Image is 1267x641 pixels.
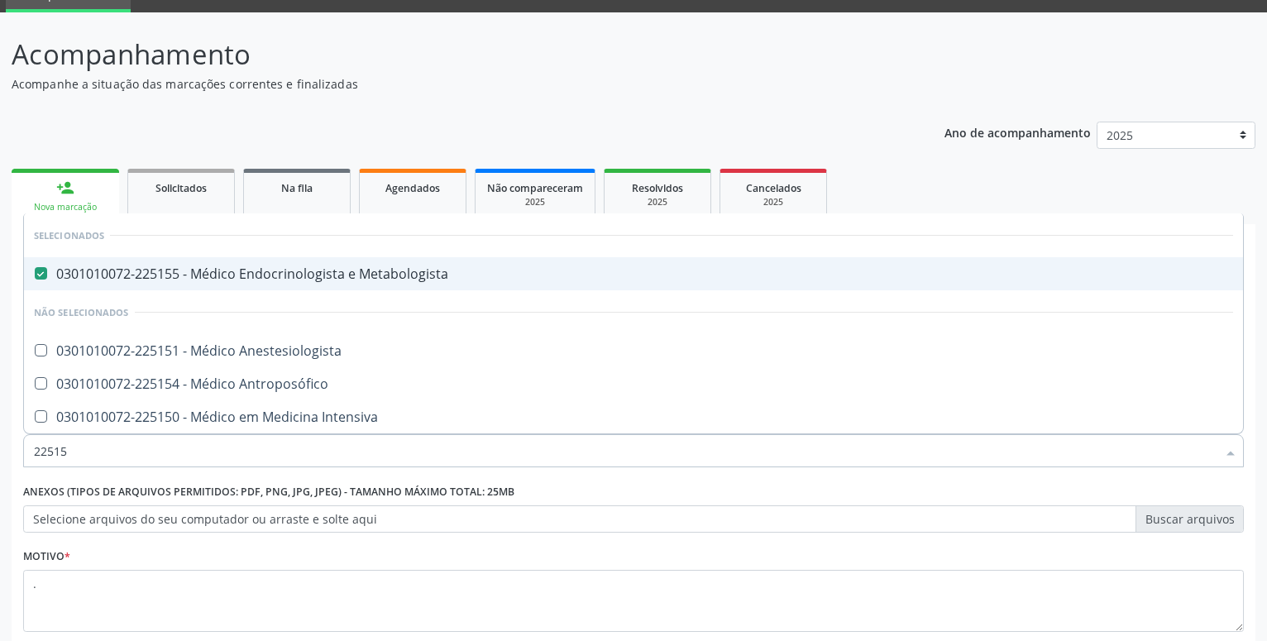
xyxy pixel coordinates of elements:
[632,181,683,195] span: Resolvidos
[23,201,108,213] div: Nova marcação
[34,377,1233,390] div: 0301010072-225154 - Médico Antroposófico
[56,179,74,197] div: person_add
[487,196,583,208] div: 2025
[34,344,1233,357] div: 0301010072-225151 - Médico Anestesiologista
[34,434,1217,467] input: Buscar por procedimentos
[944,122,1091,142] p: Ano de acompanhamento
[155,181,207,195] span: Solicitados
[385,181,440,195] span: Agendados
[23,544,70,570] label: Motivo
[34,410,1233,423] div: 0301010072-225150 - Médico em Medicina Intensiva
[281,181,313,195] span: Na fila
[616,196,699,208] div: 2025
[746,181,801,195] span: Cancelados
[12,34,882,75] p: Acompanhamento
[487,181,583,195] span: Não compareceram
[23,480,514,505] label: Anexos (Tipos de arquivos permitidos: PDF, PNG, JPG, JPEG) - Tamanho máximo total: 25MB
[12,75,882,93] p: Acompanhe a situação das marcações correntes e finalizadas
[732,196,815,208] div: 2025
[34,267,1233,280] div: 0301010072-225155 - Médico Endocrinologista e Metabologista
